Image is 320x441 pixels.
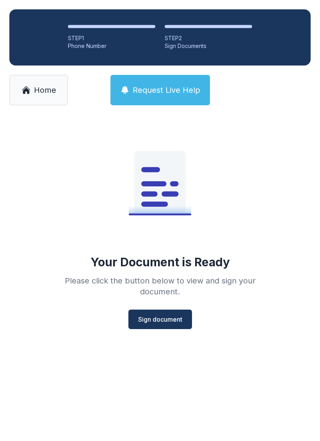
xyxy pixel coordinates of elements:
[48,275,272,297] div: Please click the button below to view and sign your document.
[165,34,252,42] div: STEP 2
[68,42,155,50] div: Phone Number
[165,42,252,50] div: Sign Documents
[138,315,182,324] span: Sign document
[68,34,155,42] div: STEP 1
[34,85,56,96] span: Home
[133,85,200,96] span: Request Live Help
[91,255,230,269] div: Your Document is Ready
